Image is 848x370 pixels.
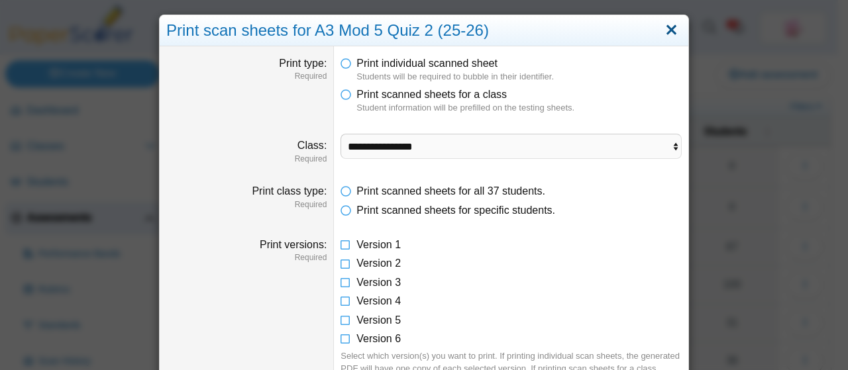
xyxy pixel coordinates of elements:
span: Print scanned sheets for a class [356,89,507,100]
dfn: Required [166,71,327,82]
label: Print type [279,58,327,69]
label: Print versions [260,239,327,250]
span: Print scanned sheets for all 37 students. [356,185,545,197]
div: Print scan sheets for A3 Mod 5 Quiz 2 (25-26) [160,15,688,46]
span: Print individual scanned sheet [356,58,498,69]
label: Class [297,140,327,151]
span: Print scanned sheets for specific students. [356,205,555,216]
label: Print class type [252,185,327,197]
span: Version 2 [356,257,401,269]
a: Close [661,19,682,42]
dfn: Required [166,199,327,210]
span: Version 1 [356,239,401,250]
span: Version 5 [356,314,401,326]
span: Version 4 [356,295,401,306]
dfn: Required [166,252,327,263]
span: Version 6 [356,333,401,344]
dfn: Required [166,154,327,165]
span: Version 3 [356,277,401,288]
dfn: Student information will be prefilled on the testing sheets. [356,102,682,114]
dfn: Students will be required to bubble in their identifier. [356,71,682,83]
